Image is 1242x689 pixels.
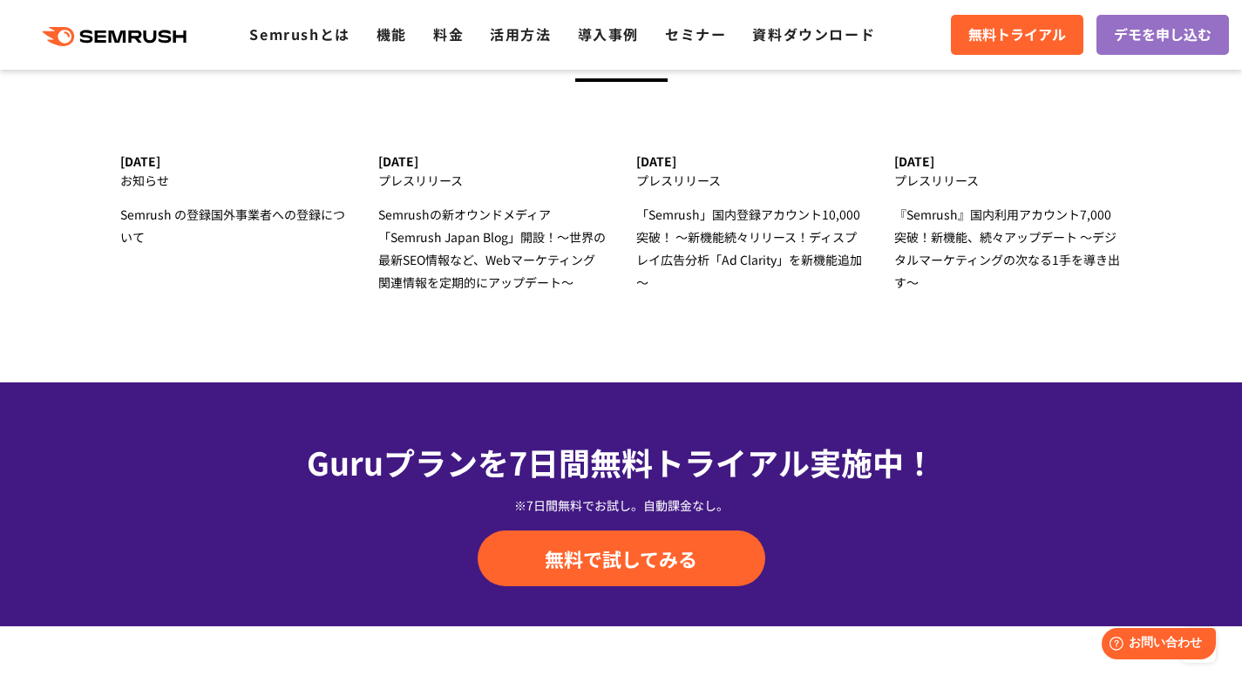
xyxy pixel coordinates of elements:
[636,154,864,169] div: [DATE]
[1087,621,1223,670] iframe: Help widget launcher
[590,439,935,484] span: 無料トライアル実施中！
[894,154,1122,169] div: [DATE]
[378,154,606,294] a: [DATE] プレスリリース Semrushの新オウンドメディア 「Semrush Japan Blog」開設！～世界の最新SEO情報など、Webマーケティング関連情報を定期的にアップデート～
[433,24,464,44] a: 料金
[894,206,1120,291] span: 『Semrush』国内利用アカウント7,000突破！新機能、続々アップデート ～デジタルマーケティングの次なる1手を導き出す～
[968,24,1066,46] span: 無料トライアル
[120,169,348,192] div: お知らせ
[545,545,697,571] span: 無料で試してみる
[378,169,606,192] div: プレスリリース
[894,154,1122,294] a: [DATE] プレスリリース 『Semrush』国内利用アカウント7,000突破！新機能、続々アップデート ～デジタルマーケティングの次なる1手を導き出す～
[636,169,864,192] div: プレスリリース
[578,24,639,44] a: 導入事例
[120,154,348,248] a: [DATE] お知らせ Semrush の登録国外事業者への登録について
[636,154,864,294] a: [DATE] プレスリリース 「Semrush」国内登録アカウント10,000突破！ ～新機能続々リリース！ディスプレイ広告分析「Ad Clarity」を新機能追加～
[378,154,606,169] div: [DATE]
[665,24,726,44] a: セミナー
[164,438,1079,485] div: Guruプランを7日間
[120,154,348,169] div: [DATE]
[249,24,350,44] a: Semrushとは
[894,169,1122,192] div: プレスリリース
[752,24,875,44] a: 資料ダウンロード
[478,530,765,586] a: 無料で試してみる
[1114,24,1211,46] span: デモを申し込む
[378,206,606,291] span: Semrushの新オウンドメディア 「Semrush Japan Blog」開設！～世界の最新SEO情報など、Webマーケティング関連情報を定期的にアップデート～
[120,206,345,246] span: Semrush の登録国外事業者への登録について
[377,24,407,44] a: 機能
[490,24,551,44] a: 活用方法
[1096,15,1229,55] a: デモを申し込む
[636,206,862,291] span: 「Semrush」国内登録アカウント10,000突破！ ～新機能続々リリース！ディスプレイ広告分析「Ad Clarity」を新機能追加～
[164,496,1079,514] div: ※7日間無料でお試し。自動課金なし。
[951,15,1083,55] a: 無料トライアル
